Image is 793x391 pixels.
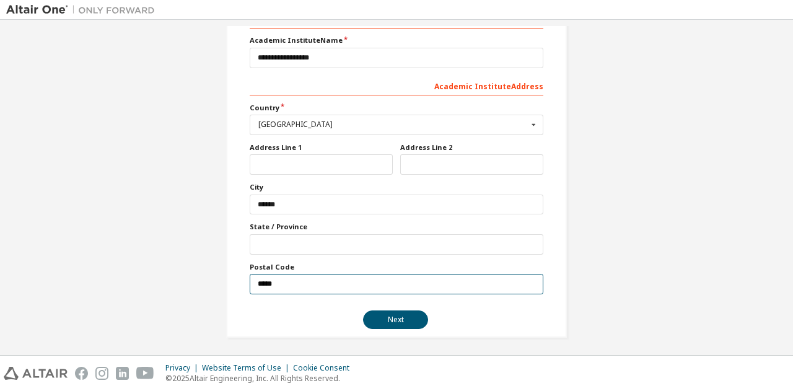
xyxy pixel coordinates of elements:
div: Website Terms of Use [202,363,293,373]
label: Country [250,103,543,113]
img: Altair One [6,4,161,16]
label: State / Province [250,222,543,232]
label: Academic Institute Name [250,35,543,45]
button: Next [363,310,428,329]
div: Cookie Consent [293,363,357,373]
label: Address Line 1 [250,143,393,152]
img: linkedin.svg [116,367,129,380]
div: Academic Institute Address [250,76,543,95]
label: Postal Code [250,262,543,272]
img: instagram.svg [95,367,108,380]
img: youtube.svg [136,367,154,380]
label: Address Line 2 [400,143,543,152]
label: City [250,182,543,192]
img: facebook.svg [75,367,88,380]
div: [GEOGRAPHIC_DATA] [258,121,528,128]
img: altair_logo.svg [4,367,68,380]
div: Privacy [165,363,202,373]
p: © 2025 Altair Engineering, Inc. All Rights Reserved. [165,373,357,384]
